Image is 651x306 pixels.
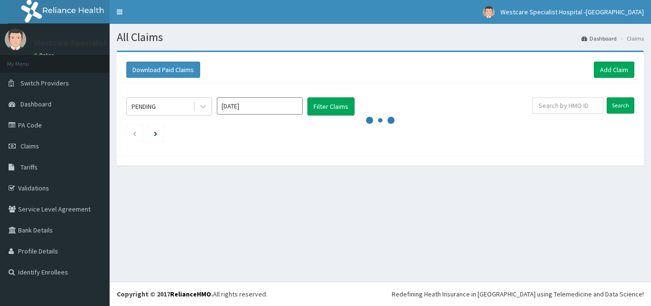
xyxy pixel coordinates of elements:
a: Add Claim [594,62,634,78]
input: Search [607,97,634,114]
li: Claims [618,34,644,42]
p: Westcare Specialist Hospital -[GEOGRAPHIC_DATA] [33,39,224,47]
a: Online [33,52,56,59]
span: Tariffs [20,163,38,171]
button: Download Paid Claims [126,62,200,78]
span: Claims [20,142,39,150]
div: PENDING [132,102,156,111]
span: Switch Providers [20,79,69,87]
svg: audio-loading [366,106,395,135]
button: Filter Claims [307,97,355,116]
input: Search by HMO ID [532,97,603,114]
a: Previous page [132,129,137,137]
span: Dashboard [20,100,51,108]
img: User Image [483,6,495,18]
input: Select Month and Year [217,97,303,115]
span: Westcare Specialist Hospital -[GEOGRAPHIC_DATA] [500,8,644,16]
h1: All Claims [117,31,644,43]
footer: All rights reserved. [110,282,651,306]
a: Next page [154,129,157,137]
a: Dashboard [581,34,617,42]
div: Redefining Heath Insurance in [GEOGRAPHIC_DATA] using Telemedicine and Data Science! [392,289,644,299]
a: RelianceHMO [170,290,211,298]
img: User Image [5,29,26,50]
strong: Copyright © 2017 . [117,290,213,298]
